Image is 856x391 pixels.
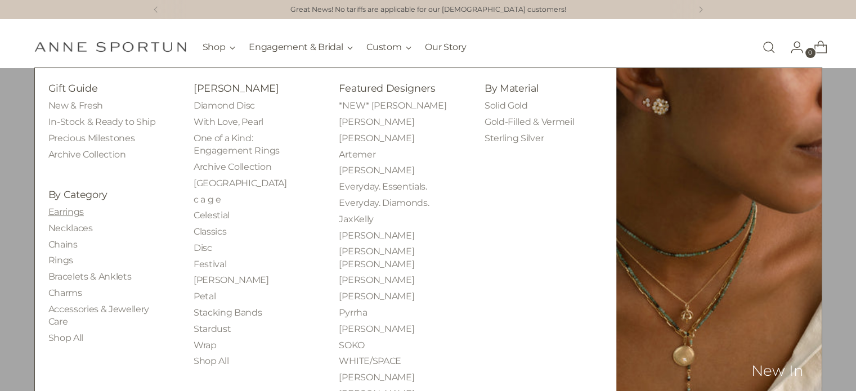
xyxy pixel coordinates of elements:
[290,5,566,15] a: Great News! No tariffs are applicable for our [DEMOGRAPHIC_DATA] customers!
[781,36,804,59] a: Go to the account page
[249,35,353,60] button: Engagement & Bridal
[203,35,236,60] button: Shop
[805,36,827,59] a: Open cart modal
[34,42,186,52] a: Anne Sportun Fine Jewellery
[805,48,815,58] span: 0
[758,36,780,59] a: Open search modal
[425,35,466,60] a: Our Story
[366,35,411,60] button: Custom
